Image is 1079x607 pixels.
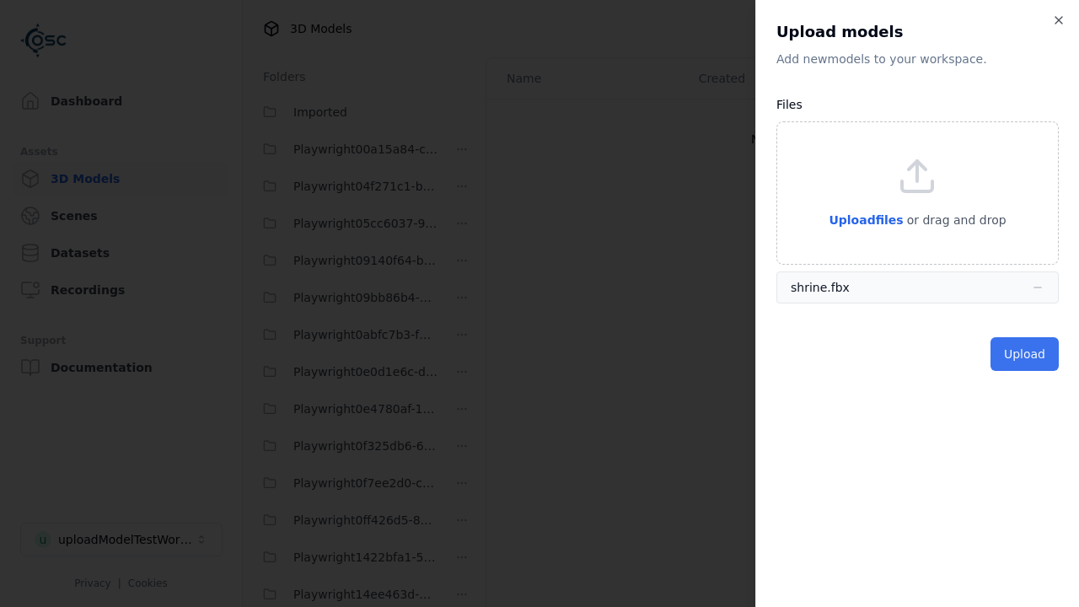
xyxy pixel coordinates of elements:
[829,213,903,227] span: Upload files
[904,210,1007,230] p: or drag and drop
[776,20,1059,44] h2: Upload models
[990,337,1059,371] button: Upload
[776,98,803,111] label: Files
[791,279,850,296] div: shrine.fbx
[776,51,1059,67] p: Add new model s to your workspace.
